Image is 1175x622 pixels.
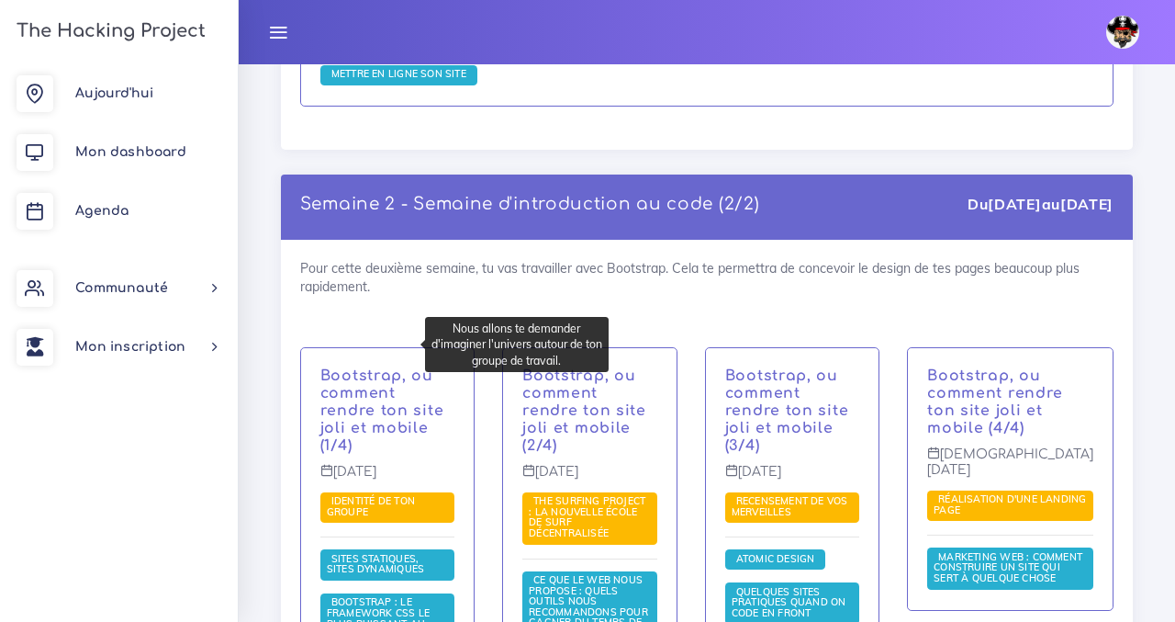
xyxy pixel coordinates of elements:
[732,495,848,519] a: Recensement de vos merveilles
[327,553,429,577] a: Sites statiques, sites dynamiques
[522,464,656,493] p: [DATE]
[934,550,1082,584] span: Marketing web : comment construire un site qui sert à quelque chose
[725,368,849,453] a: Bootstrap, ou comment rendre ton site joli et mobile (3/4)
[732,585,846,619] span: Quelques sites pratiques quand on code en front
[75,204,129,218] span: Agenda
[327,68,471,81] a: Mettre en ligne son site
[1106,16,1139,49] img: avatar
[732,494,848,518] span: Recensement de vos merveilles
[300,195,760,213] a: Semaine 2 - Semaine d'introduction au code (2/2)
[522,368,646,453] a: Bootstrap, ou comment rendre ton site joli et mobile (2/4)
[327,495,415,519] a: Identité de ton groupe
[11,21,206,41] h3: The Hacking Project
[732,552,820,565] span: Atomic Design
[75,86,153,100] span: Aujourd'hui
[1060,195,1113,213] strong: [DATE]
[75,281,168,295] span: Communauté
[75,340,185,354] span: Mon inscription
[320,464,454,493] p: [DATE]
[425,317,609,372] div: Nous allons te demander d'imaginer l'univers autour de ton groupe de travail.
[968,194,1113,215] div: Du au
[327,494,415,518] span: Identité de ton groupe
[732,586,846,620] a: Quelques sites pratiques quand on code en front
[732,553,820,566] a: Atomic Design
[934,492,1086,516] span: Réalisation d'une landing page
[529,495,645,540] a: The Surfing Project : la nouvelle école de surf décentralisée
[75,145,186,159] span: Mon dashboard
[927,368,1093,436] p: Bootstrap, ou comment rendre ton site joli et mobile (4/4)
[927,447,1093,492] p: [DEMOGRAPHIC_DATA][DATE]
[725,464,859,493] p: [DATE]
[320,368,444,453] a: Bootstrap, ou comment rendre ton site joli et mobile (1/4)
[327,552,429,576] span: Sites statiques, sites dynamiques
[529,494,645,539] span: The Surfing Project : la nouvelle école de surf décentralisée
[327,67,471,80] span: Mettre en ligne son site
[988,195,1041,213] strong: [DATE]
